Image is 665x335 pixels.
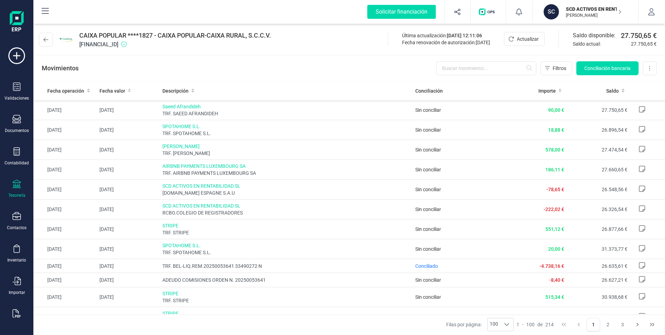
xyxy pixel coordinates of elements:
td: 26.548,56 € [567,180,630,200]
td: 26.896,54 € [567,120,630,140]
td: 27.660,65 € [567,160,630,180]
button: Page 1 [587,318,600,331]
td: [DATE] [33,273,97,287]
td: 26.326,54 € [567,200,630,219]
span: Actualizar [517,36,539,42]
span: Sin conciliar [415,147,441,153]
td: [DATE] [33,160,97,180]
button: Page 3 [616,318,629,331]
td: 31.373,77 € [567,239,630,259]
span: Conciliado [415,263,438,269]
td: [DATE] [97,180,160,200]
span: Sin conciliar [415,167,441,172]
span: Sin conciliar [415,127,441,133]
span: -222,02 € [544,207,564,212]
span: SCD ACTIVOS EN RENTABILIDAD SL [162,182,409,189]
td: [DATE] [97,120,160,140]
span: TRF. SPOTAHOME S.L. [162,130,409,137]
span: TRF. SPOTAHOME S.L. [162,249,409,256]
span: [DATE] [476,40,490,45]
div: Inventario [7,257,26,263]
td: [DATE] [97,287,160,307]
span: 1 [516,321,519,328]
span: TRF. [PERSON_NAME] [162,150,409,157]
span: SPOTAHOME S.L. [162,123,409,130]
div: Contactos [7,225,26,231]
button: Conciliación bancaria [576,61,639,75]
span: 27.750,65 € [621,31,657,40]
span: TRF. STRIPE [162,297,409,304]
span: Conciliación [415,87,443,94]
span: Sin conciliar [415,107,441,113]
div: Última actualización: [402,32,490,39]
td: [DATE] [97,140,160,160]
span: Sin conciliar [415,226,441,232]
span: 100 [526,321,535,328]
span: Saldo actual: [573,40,628,47]
span: 515,34 € [545,294,564,300]
span: Sin conciliar [415,277,441,283]
button: SCSCD ACTIVOS EN RENTABILIDAD SL[PERSON_NAME] [541,1,630,23]
span: [DATE] 12:11:06 [447,33,482,38]
span: de [537,321,543,328]
span: STRIPE [162,310,409,317]
div: Filas por página: [446,318,514,331]
span: Filtros [553,65,566,72]
td: 27.474,54 € [567,140,630,160]
div: Solicitar financiación [367,5,436,19]
td: [DATE] [33,180,97,200]
td: 30.938,68 € [567,287,630,307]
span: Fecha operación [47,87,84,94]
td: [DATE] [33,219,97,239]
span: AIRBNB PAYMENTS LUXEMBOURG SA [162,163,409,170]
span: 90,00 € [548,107,564,113]
div: SC [544,4,559,20]
span: TRF. STRIPE [162,229,409,236]
span: Fecha valor [99,87,125,94]
td: [DATE] [33,120,97,140]
div: - [516,321,554,328]
td: 27.750,65 € [567,100,630,120]
span: [DOMAIN_NAME] ESPAGNE S.A.U [162,189,409,196]
img: Logo de OPS [479,8,497,15]
span: TRF. SAEED AFRANDIDEH [162,110,409,117]
button: Page 2 [601,318,615,331]
span: -4.738,16 € [539,263,564,269]
td: [DATE] [33,287,97,307]
span: Sin conciliar [415,294,441,300]
span: Sin conciliar [415,246,441,252]
span: STRIPE [162,222,409,229]
span: TRF. AIRBNB PAYMENTS LUXEMBOURG SA [162,170,409,177]
td: [DATE] [97,200,160,219]
td: [DATE] [33,239,97,259]
td: 26.627,21 € [567,273,630,287]
td: [DATE] [97,273,160,287]
span: [PERSON_NAME] [162,143,409,150]
span: Saeed Afrandideh [162,103,409,110]
span: 27.750,65 € [631,40,657,47]
div: Tesorería [8,193,25,198]
span: SCD ACTIVOS EN RENTABILIDAD SL [162,202,409,209]
td: [DATE] [97,100,160,120]
td: 26.877,66 € [567,219,630,239]
span: CAIXA POPULAR ****1827 - CAIXA POPULAR-CAIXA RURAL, S.C.C.V. [79,31,271,40]
span: Conciliación bancaria [584,65,631,72]
button: First Page [557,318,570,331]
td: [DATE] [97,259,160,273]
span: 100 [488,318,500,331]
span: SPOTAHOME S.L. [162,242,409,249]
td: [DATE] [33,307,97,327]
div: Fecha renovación de autorización: [402,39,490,46]
div: Importar [9,290,25,295]
button: Filtros [540,61,572,75]
span: ADEUDO COMISIONES ORDEN N. 20250053641 [162,276,409,283]
span: -78,65 € [546,187,564,192]
input: Buscar movimiento... [436,61,536,75]
td: [DATE] [33,200,97,219]
div: Validaciones [5,95,29,101]
span: 18,88 € [548,127,564,133]
span: RCBO.COLEGIO DE REGISTRADORES [162,209,409,216]
button: Next Page [631,318,644,331]
p: SCD ACTIVOS EN RENTABILIDAD SL [566,6,622,13]
td: [DATE] [97,219,160,239]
